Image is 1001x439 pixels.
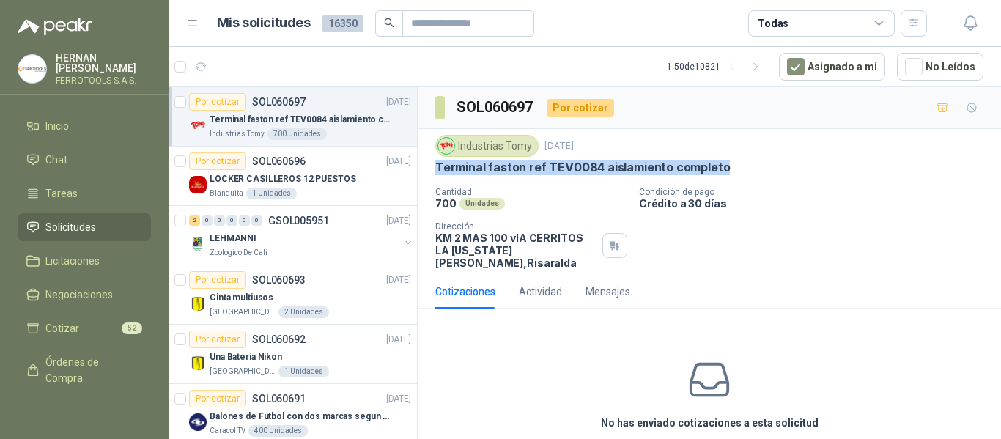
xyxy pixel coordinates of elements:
p: FERROTOOLS S.A.S. [56,76,151,85]
p: Crédito a 30 días [639,197,995,210]
p: SOL060693 [252,275,306,285]
div: 2 Unidades [278,306,329,318]
p: Industrias Tomy [210,128,265,140]
img: Logo peakr [18,18,92,35]
p: Blanquita [210,188,243,199]
span: Chat [45,152,67,168]
div: Por cotizar [189,331,246,348]
div: 1 Unidades [246,188,297,199]
p: Zoologico De Cali [210,247,267,259]
div: 0 [214,215,225,226]
span: Solicitudes [45,219,96,235]
p: [DATE] [386,333,411,347]
div: 1 - 50 de 10821 [667,55,767,78]
p: Balones de Futbol con dos marcas segun adjunto. Adjuntar cotizacion en su formato [210,410,392,424]
span: Cotizar [45,320,79,336]
a: Por cotizarSOL060696[DATE] Company LogoLOCKER CASILLEROS 12 PUESTOSBlanquita1 Unidades [169,147,417,206]
a: Por cotizarSOL060693[DATE] Company LogoCinta multiusos[GEOGRAPHIC_DATA]2 Unidades [169,265,417,325]
p: KM 2 MAS 100 vIA CERRITOS LA [US_STATE] [PERSON_NAME] , Risaralda [435,232,596,269]
p: [DATE] [386,273,411,287]
p: LEHMANNI [210,232,256,246]
a: Inicio [18,112,151,140]
a: Remisiones [18,398,151,426]
p: Terminal faston ref TEV0084 aislamiento completo [210,113,392,127]
div: 400 Unidades [248,425,308,437]
a: 2 0 0 0 0 0 GSOL005951[DATE] Company LogoLEHMANNIZoologico De Cali [189,212,414,259]
span: Órdenes de Compra [45,354,137,386]
p: [GEOGRAPHIC_DATA] [210,306,276,318]
div: 0 [239,215,250,226]
div: Por cotizar [189,152,246,170]
p: Cantidad [435,187,627,197]
img: Company Logo [189,413,207,431]
div: Por cotizar [189,271,246,289]
a: Por cotizarSOL060697[DATE] Company LogoTerminal faston ref TEV0084 aislamiento completoIndustrias... [169,87,417,147]
button: Asignado a mi [779,53,885,81]
button: No Leídos [897,53,983,81]
a: Chat [18,146,151,174]
p: 700 [435,197,457,210]
p: Cinta multiusos [210,291,273,305]
p: Una Batería Nikon [210,350,282,364]
p: HERNAN [PERSON_NAME] [56,53,151,73]
div: Actividad [519,284,562,300]
p: Dirección [435,221,596,232]
a: Tareas [18,180,151,207]
div: Mensajes [586,284,630,300]
p: [DATE] [386,214,411,228]
a: Cotizar52 [18,314,151,342]
p: Caracol TV [210,425,245,437]
p: SOL060696 [252,156,306,166]
p: [DATE] [544,139,574,153]
p: SOL060691 [252,394,306,404]
div: Cotizaciones [435,284,495,300]
div: Por cotizar [189,93,246,111]
img: Company Logo [189,235,207,253]
div: 0 [202,215,213,226]
p: SOL060697 [252,97,306,107]
a: Por cotizarSOL060692[DATE] Company LogoUna Batería Nikon[GEOGRAPHIC_DATA]1 Unidades [169,325,417,384]
div: Por cotizar [547,99,614,117]
a: Negociaciones [18,281,151,309]
p: SOL060692 [252,334,306,344]
a: Licitaciones [18,247,151,275]
img: Company Logo [438,138,454,154]
a: Solicitudes [18,213,151,241]
div: Todas [758,15,788,32]
img: Company Logo [189,295,207,312]
h3: No has enviado cotizaciones a esta solicitud [601,415,819,431]
div: 1 Unidades [278,366,329,377]
a: Órdenes de Compra [18,348,151,392]
p: Condición de pago [639,187,995,197]
span: search [384,18,394,28]
div: 0 [226,215,237,226]
h1: Mis solicitudes [217,12,311,34]
p: [DATE] [386,95,411,109]
img: Company Logo [18,55,46,83]
span: Licitaciones [45,253,100,269]
p: [DATE] [386,392,411,406]
p: LOCKER CASILLEROS 12 PUESTOS [210,172,356,186]
div: Unidades [459,198,505,210]
img: Company Logo [189,354,207,372]
img: Company Logo [189,176,207,193]
span: 16350 [322,15,363,32]
span: Tareas [45,185,78,202]
h3: SOL060697 [457,96,535,119]
div: 2 [189,215,200,226]
img: Company Logo [189,117,207,134]
span: Negociaciones [45,287,113,303]
p: [GEOGRAPHIC_DATA] [210,366,276,377]
p: GSOL005951 [268,215,329,226]
p: Terminal faston ref TEV0084 aislamiento completo [435,160,730,175]
div: 700 Unidades [267,128,327,140]
div: Por cotizar [189,390,246,407]
span: Inicio [45,118,69,134]
p: [DATE] [386,155,411,169]
div: Industrias Tomy [435,135,539,157]
div: 0 [251,215,262,226]
span: 52 [122,322,142,334]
